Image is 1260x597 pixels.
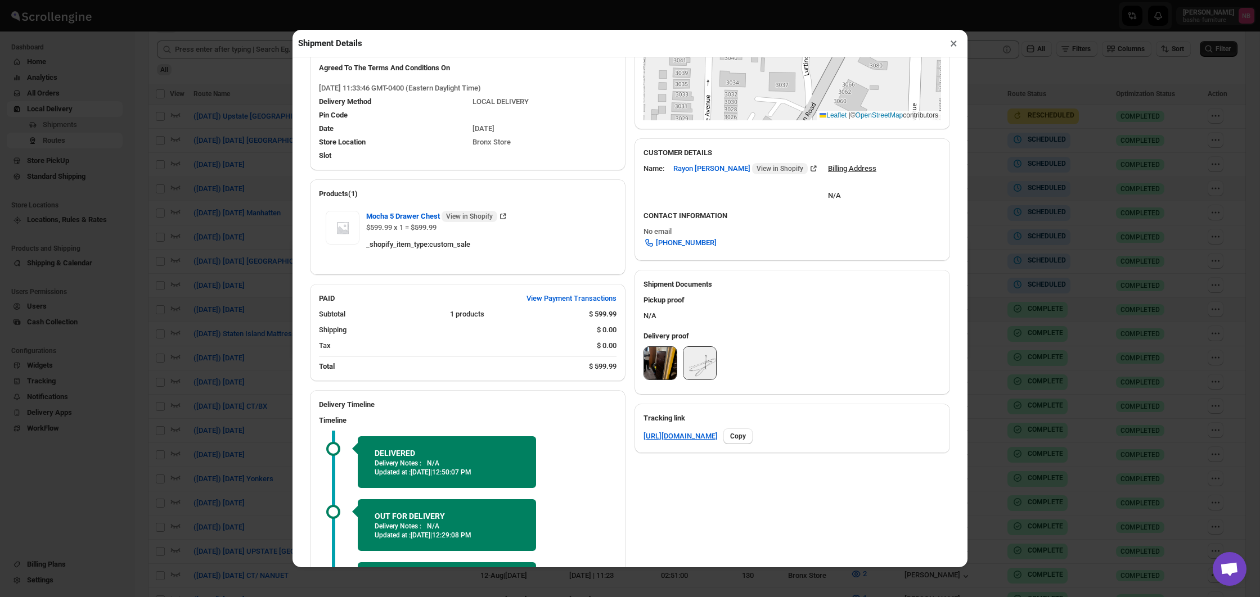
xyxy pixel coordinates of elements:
a: OpenStreetMap [856,111,903,119]
span: Store Location [319,138,366,146]
h3: Tracking link [643,413,941,424]
h2: Delivery Timeline [319,399,616,410]
h3: CUSTOMER DETAILS [643,147,941,159]
div: 1 products [450,309,580,320]
div: © contributors [817,111,941,120]
a: Rayon [PERSON_NAME] View in Shopify [673,164,819,173]
b: Total [319,362,335,370]
div: N/A [634,290,950,326]
div: $ 0.00 [597,324,616,336]
div: Shipping [319,324,588,336]
img: Item [326,211,359,245]
div: $ 599.99 [589,361,616,372]
span: Agreed To The Terms And Conditions On [319,64,450,72]
span: No email [643,227,672,236]
div: Name: [643,163,664,174]
span: [PHONE_NUMBER] [656,237,717,248]
h3: Timeline [319,415,616,426]
img: KzDLrzye8eQxYFNxqBWpFZB.png [683,347,716,379]
span: Mocha 5 Drawer Chest [366,211,497,222]
span: Delivery Method [319,97,371,106]
h2: PAID [319,293,335,304]
p: Updated at : [375,531,519,540]
a: Open chat [1213,552,1246,586]
div: _shopify_item_type : custom_sale [366,239,610,250]
span: Rayon [PERSON_NAME] [673,163,808,174]
span: [DATE] | 12:50:07 PM [411,468,471,476]
span: View Payment Transactions [526,293,616,304]
span: View in Shopify [446,212,493,221]
span: Slot [319,151,331,160]
p: Delivery Notes : [375,522,421,531]
p: N/A [427,459,439,468]
h2: DELIVERED [375,447,519,459]
h2: OUT FOR DELIVERY [375,510,519,522]
a: [URL][DOMAIN_NAME] [643,431,718,442]
button: View Payment Transactions [520,290,623,307]
span: LOCAL DELIVERY [472,97,529,106]
div: N/A [828,179,876,201]
h3: CONTACT INFORMATION [643,210,941,221]
span: Copy [730,432,746,441]
span: Date [319,124,334,133]
u: Billing Address [828,164,876,173]
button: Copy [723,428,753,444]
div: Subtotal [319,309,441,320]
span: Bronx Store [472,138,511,146]
a: [PHONE_NUMBER] [637,234,723,252]
div: $ 599.99 [589,309,616,320]
span: View in Shopify [757,164,803,173]
span: $599.99 x 1 = $599.99 [366,223,436,232]
h2: Products(1) [319,188,616,200]
p: Delivery Notes : [375,459,421,468]
a: Leaflet [820,111,847,119]
span: | [849,111,850,119]
img: 1JvQJ9NW3kTwHQqIuvSl6RV.jpg [644,347,677,379]
h3: Pickup proof [643,295,941,306]
p: Updated at : [375,468,519,477]
h2: Shipment Documents [643,279,941,290]
h2: Shipment Details [298,38,362,49]
span: Pin Code [319,111,348,119]
span: [DATE] | 12:29:08 PM [411,531,471,539]
button: × [946,35,962,51]
div: Tax [319,340,588,351]
div: $ 0.00 [597,340,616,351]
p: N/A [427,522,439,531]
span: [DATE] [472,124,494,133]
span: [DATE] 11:33:46 GMT-0400 (Eastern Daylight Time) [319,84,481,92]
h3: Delivery proof [643,331,941,342]
a: Mocha 5 Drawer Chest View in Shopify [366,212,508,220]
